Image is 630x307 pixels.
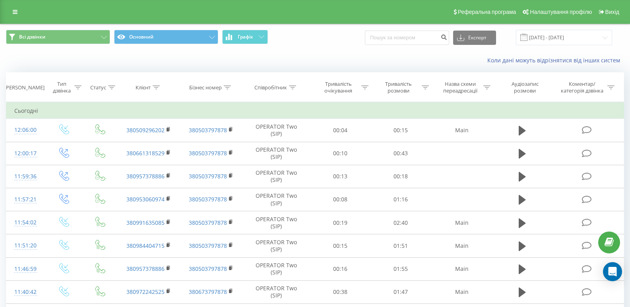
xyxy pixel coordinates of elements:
[370,165,431,188] td: 00:18
[310,280,370,303] td: 00:38
[603,262,622,281] div: Open Intercom Messenger
[126,265,165,272] a: 380957378886
[310,257,370,280] td: 00:16
[310,142,370,165] td: 00:10
[189,265,227,272] a: 380503797878
[370,188,431,211] td: 01:16
[90,84,106,91] div: Статус
[189,219,227,226] a: 380503797878
[605,9,619,15] span: Вихід
[14,169,37,184] div: 11:59:36
[559,81,605,94] div: Коментар/категорія дзвінка
[52,81,72,94] div: Тип дзвінка
[189,172,227,180] a: 380503797878
[126,195,165,203] a: 380953060974
[189,84,222,91] div: Бізнес номер
[4,84,45,91] div: [PERSON_NAME]
[14,146,37,161] div: 12:00:17
[189,242,227,249] a: 380503797878
[370,280,431,303] td: 01:47
[317,81,359,94] div: Тривалість очікування
[19,34,45,40] span: Всі дзвінки
[126,219,165,226] a: 380991635085
[430,119,493,142] td: Main
[136,84,151,91] div: Клієнт
[242,257,310,280] td: OPERATOR Two (SIP)
[14,238,37,253] div: 11:51:20
[6,103,624,119] td: Сьогодні
[365,31,449,45] input: Пошук за номером
[189,149,227,157] a: 380503797878
[310,188,370,211] td: 00:08
[242,165,310,188] td: OPERATOR Two (SIP)
[189,288,227,295] a: 380673797878
[126,242,165,249] a: 380984404715
[370,119,431,142] td: 00:15
[254,84,287,91] div: Співробітник
[500,81,549,94] div: Аудіозапис розмови
[530,9,592,15] span: Налаштування профілю
[370,142,431,165] td: 00:43
[14,192,37,207] div: 11:57:21
[370,211,431,234] td: 02:40
[242,211,310,234] td: OPERATOR Two (SIP)
[126,172,165,180] a: 380957378886
[126,149,165,157] a: 380661318529
[242,119,310,142] td: OPERATOR Two (SIP)
[453,31,496,45] button: Експорт
[310,119,370,142] td: 00:04
[238,34,253,40] span: Графік
[242,188,310,211] td: OPERATOR Two (SIP)
[487,56,624,64] a: Коли дані можуть відрізнятися вiд інших систем
[378,81,420,94] div: Тривалість розмови
[14,261,37,277] div: 11:46:59
[310,234,370,257] td: 00:15
[439,81,481,94] div: Назва схеми переадресації
[189,126,227,134] a: 380503797878
[14,215,37,230] div: 11:54:02
[458,9,516,15] span: Реферальна програма
[189,195,227,203] a: 380503797878
[370,257,431,280] td: 01:55
[242,280,310,303] td: OPERATOR Two (SIP)
[310,165,370,188] td: 00:13
[370,234,431,257] td: 01:51
[242,234,310,257] td: OPERATOR Two (SIP)
[14,122,37,138] div: 12:06:00
[430,234,493,257] td: Main
[430,211,493,234] td: Main
[114,30,218,44] button: Основний
[126,126,165,134] a: 380509296202
[222,30,268,44] button: Графік
[310,211,370,234] td: 00:19
[430,257,493,280] td: Main
[126,288,165,295] a: 380972242525
[6,30,110,44] button: Всі дзвінки
[14,284,37,300] div: 11:40:42
[430,280,493,303] td: Main
[242,142,310,165] td: OPERATOR Two (SIP)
